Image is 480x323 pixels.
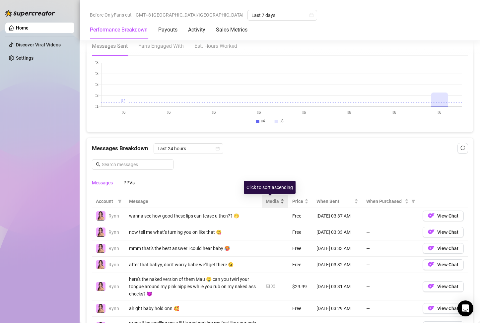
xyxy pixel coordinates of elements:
div: Est. Hours Worked [194,42,237,50]
span: View Chat [437,284,458,289]
td: — [362,208,419,224]
img: Rynn [96,260,105,269]
span: calendar [309,13,313,17]
td: — [362,240,419,257]
span: Rynn [108,213,119,219]
a: OFView Chat [423,307,464,312]
div: here's the naked version of them Mau 🤤 can you twirl your tongue around my pink nipples while you... [129,276,258,297]
td: Free [288,257,312,273]
span: View Chat [437,246,458,251]
span: When Purchased [366,198,403,205]
td: — [362,273,419,300]
div: Messages [92,179,113,186]
span: Last 7 days [251,10,313,20]
img: Rynn [96,304,105,313]
div: Activity [188,26,205,34]
span: View Chat [437,306,458,311]
a: Settings [16,55,34,61]
td: $29.99 [288,273,312,300]
a: Discover Viral Videos [16,42,61,47]
a: Home [16,25,29,31]
span: Messages Sent [92,43,128,49]
div: wanna see how good these lips can tease u then?? 🤭 [129,212,258,220]
button: OFView Chat [423,303,464,314]
img: OF [428,245,435,251]
div: Performance Breakdown [90,26,148,34]
td: — [362,300,419,317]
th: Message [125,195,262,208]
img: OF [428,261,435,268]
img: Rynn [96,227,105,237]
span: Rynn [108,306,119,311]
img: OF [428,228,435,235]
span: picture [266,284,270,288]
a: OFView Chat [423,263,464,269]
span: filter [411,199,415,203]
span: filter [118,199,122,203]
span: Rynn [108,262,119,267]
div: PPVs [123,179,135,186]
a: OFView Chat [423,285,464,291]
div: 32 [271,283,275,290]
span: Rynn [108,246,119,251]
span: View Chat [437,213,458,219]
div: Click to sort ascending [244,181,296,194]
th: When Sent [312,195,362,208]
div: mmm that’s the best answer i could hear baby 🥵 [129,245,258,252]
button: OFView Chat [423,227,464,237]
span: Price [292,198,303,205]
span: Before OnlyFans cut [90,10,132,20]
span: Media [266,198,279,205]
td: Free [288,240,312,257]
button: OFView Chat [423,243,464,254]
img: Rynn [96,282,105,291]
span: reload [460,146,465,150]
th: When Purchased [362,195,419,208]
img: OF [428,283,435,290]
span: GMT+8 [GEOGRAPHIC_DATA]/[GEOGRAPHIC_DATA] [136,10,243,20]
span: Rynn [108,284,119,289]
img: OF [428,212,435,219]
img: OF [428,305,435,311]
span: filter [410,196,417,206]
th: Price [288,195,312,208]
td: — [362,257,419,273]
a: OFView Chat [423,231,464,236]
button: OFView Chat [423,259,464,270]
th: Media [262,195,288,208]
span: Fans Engaged With [138,43,184,49]
div: Open Intercom Messenger [457,300,473,316]
input: Search messages [102,161,170,168]
span: When Sent [316,198,353,205]
button: OFView Chat [423,281,464,292]
span: search [96,162,101,167]
td: Free [288,224,312,240]
div: Sales Metrics [216,26,247,34]
img: logo-BBDzfeDw.svg [5,10,55,17]
span: View Chat [437,229,458,235]
td: [DATE] 03:29 AM [312,300,362,317]
td: [DATE] 03:33 AM [312,240,362,257]
td: Free [288,300,312,317]
a: OFView Chat [423,247,464,252]
div: Messages Breakdown [92,143,468,154]
span: Rynn [108,229,119,235]
td: [DATE] 03:37 AM [312,208,362,224]
div: alright baby hold onn 🥰 [129,305,258,312]
td: [DATE] 03:32 AM [312,257,362,273]
div: Payouts [158,26,177,34]
button: OFView Chat [423,211,464,221]
span: View Chat [437,262,458,267]
span: filter [116,196,123,206]
div: now tell me what’s turning you on like that 😋 [129,228,258,236]
span: Account [96,198,115,205]
a: OFView Chat [423,215,464,220]
td: Free [288,208,312,224]
td: [DATE] 03:33 AM [312,224,362,240]
span: Last 24 hours [158,144,219,154]
span: calendar [216,147,220,151]
td: [DATE] 03:31 AM [312,273,362,300]
img: Rynn [96,211,105,221]
td: — [362,224,419,240]
div: after that babyy, don't worry babe we'll get there 😉 [129,261,258,268]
